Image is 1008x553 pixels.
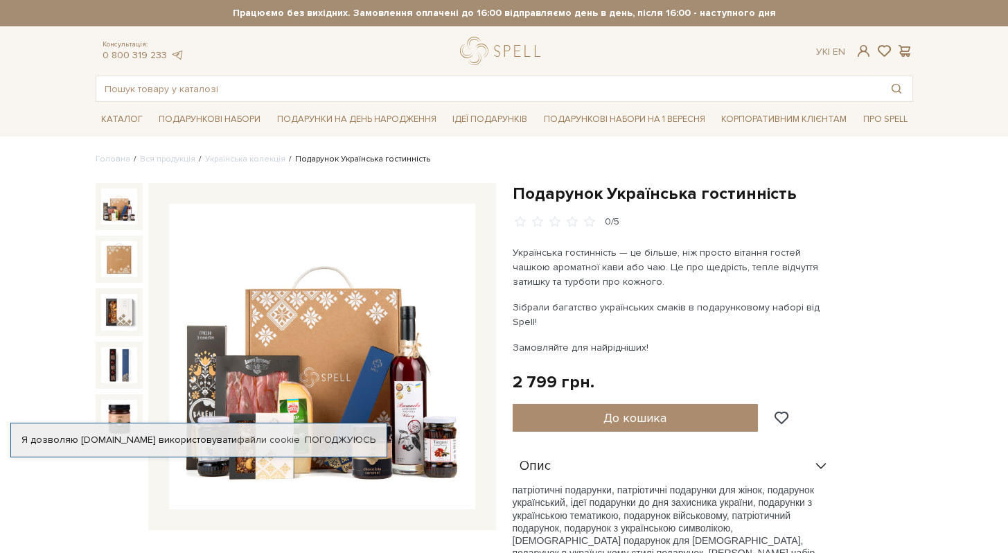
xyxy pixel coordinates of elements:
a: 0 800 319 233 [103,49,167,61]
img: Подарунок Українська гостинність [101,400,137,436]
input: Пошук товару у каталозі [96,76,881,101]
span: Опис [520,460,551,473]
p: Українська гостинність — це більше, ніж просто вітання гостей чашкою ароматної кави або чаю. Це п... [513,245,838,289]
a: Головна [96,154,130,164]
p: Зібрали багатство українських смаків в подарунковому наборі від Spell! [513,300,838,329]
div: Ук [816,46,845,58]
strong: Працюємо без вихідних. Замовлення оплачені до 16:00 відправляємо день в день, після 16:00 - насту... [96,7,913,19]
a: Подарункові набори на 1 Вересня [538,107,711,131]
a: Вся продукція [140,154,195,164]
p: Замовляйте для найрідніших! [513,340,838,355]
img: Подарунок Українська гостинність [101,294,137,330]
h1: Подарунок Українська гостинність [513,183,913,204]
a: файли cookie [237,434,300,446]
img: Подарунок Українська гостинність [101,347,137,383]
img: Подарунок Українська гостинність [169,204,475,510]
span: До кошика [603,410,666,425]
img: Подарунок Українська гостинність [101,188,137,225]
a: Ідеї подарунків [447,109,533,130]
button: До кошика [513,404,759,432]
a: En [833,46,845,58]
a: Про Spell [858,109,913,130]
div: Я дозволяю [DOMAIN_NAME] використовувати [11,434,387,446]
button: Пошук товару у каталозі [881,76,912,101]
a: Українська колекція [205,154,285,164]
span: патріотичні подарунки, патріотичні подарунки для жінок, подарунок український, ідеї подарунки до ... [513,484,815,534]
a: logo [460,37,547,65]
a: Подарунки на День народження [272,109,442,130]
div: 0/5 [605,216,619,229]
span: Консультація: [103,40,184,49]
a: Подарункові набори [153,109,266,130]
li: Подарунок Українська гостинність [285,153,430,166]
a: Погоджуюсь [305,434,375,446]
a: Корпоративним клієнтам [716,107,852,131]
a: Каталог [96,109,148,130]
span: | [828,46,830,58]
div: 2 799 грн. [513,371,594,393]
img: Подарунок Українська гостинність [101,241,137,277]
a: telegram [170,49,184,61]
